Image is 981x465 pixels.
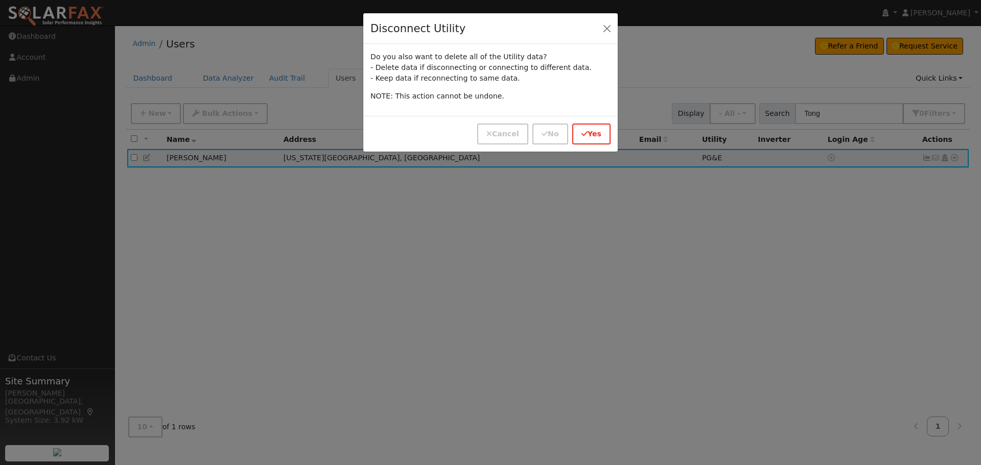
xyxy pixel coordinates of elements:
[370,20,465,37] h4: Disconnect Utility
[572,124,611,144] button: Yes
[370,52,611,84] p: Do you also want to delete all of the Utility data? - Delete data if disconnecting or connecting ...
[532,124,568,144] button: No
[370,91,611,102] p: NOTE: This action cannot be undone.
[477,124,528,144] button: Cancel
